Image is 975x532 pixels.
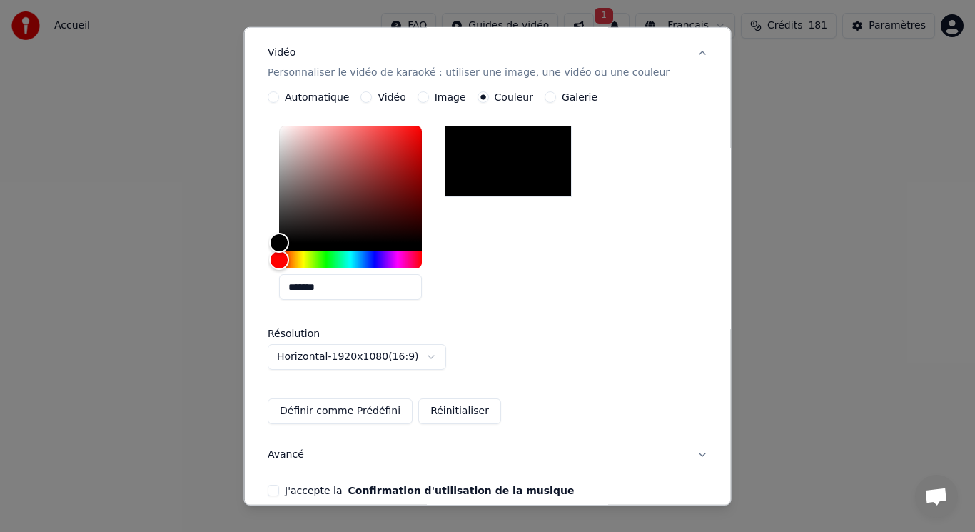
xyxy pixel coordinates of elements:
p: Personnaliser le vidéo de karaoké : utiliser une image, une vidéo ou une couleur [268,66,670,80]
label: Vidéo [378,92,405,102]
label: Galerie [561,92,597,102]
label: J'accepte la [285,486,574,496]
label: Couleur [494,92,532,102]
button: Définir comme Prédéfini [268,398,413,424]
label: Image [434,92,465,102]
div: VidéoPersonnaliser le vidéo de karaoké : utiliser une image, une vidéo ou une couleur [268,91,708,436]
button: VidéoPersonnaliser le vidéo de karaoké : utiliser une image, une vidéo ou une couleur [268,34,708,91]
div: Hue [279,251,422,268]
div: Vidéo [268,46,670,80]
button: J'accepte la [348,486,574,496]
button: Réinitialiser [418,398,501,424]
label: Résolution [268,328,410,338]
div: Color [279,126,422,243]
button: Avancé [268,436,708,473]
label: Automatique [285,92,349,102]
